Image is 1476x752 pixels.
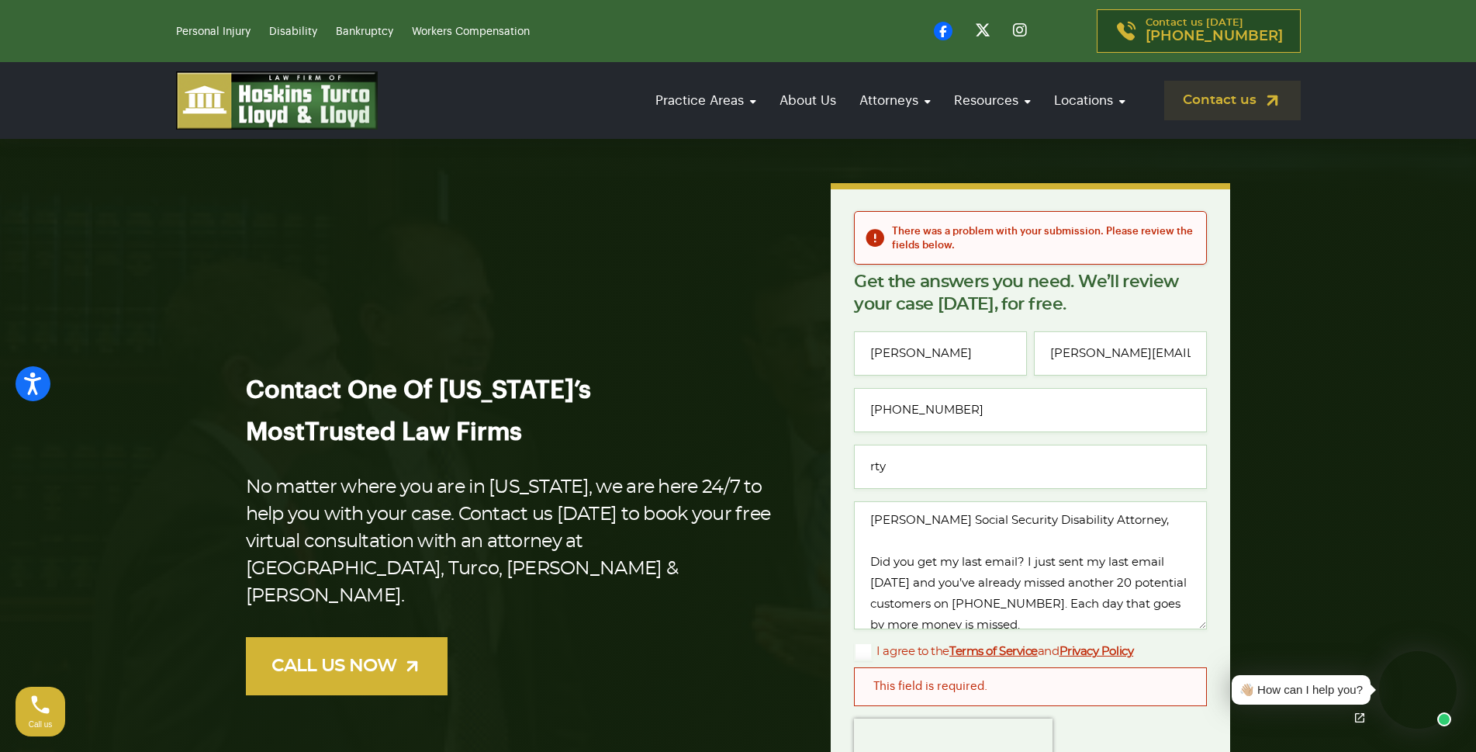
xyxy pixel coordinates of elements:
input: Type of case or question [854,445,1207,489]
a: CALL US NOW [246,637,448,695]
img: arrow-up-right-light.svg [403,657,422,676]
h2: There was a problem with your submission. Please review the fields below. [892,224,1194,251]
a: Disability [269,26,317,37]
p: Contact us [DATE] [1146,18,1283,44]
a: Practice Areas [648,78,764,123]
a: Contact us [1164,81,1301,120]
span: Contact One Of [US_STATE]’s [246,378,591,403]
span: Call us [29,720,53,729]
a: Bankruptcy [336,26,393,37]
a: Personal Injury [176,26,251,37]
input: Full Name [854,331,1027,376]
div: This field is required. [854,667,1207,706]
a: Locations [1046,78,1133,123]
span: Most [246,420,305,445]
a: Open chat [1343,702,1376,734]
input: Email* [1034,331,1207,376]
div: 👋🏼 How can I help you? [1239,681,1363,699]
a: Attorneys [852,78,938,123]
a: Resources [946,78,1039,123]
a: About Us [772,78,844,123]
a: Workers Compensation [412,26,530,37]
span: [PHONE_NUMBER] [1146,29,1283,44]
img: logo [176,71,378,130]
a: Contact us [DATE][PHONE_NUMBER] [1097,9,1301,53]
textarea: [PERSON_NAME] Social Security Disability Attorney, Did you get my last email? I just sent my last... [854,501,1207,629]
a: Privacy Policy [1059,646,1134,657]
input: Phone* [854,388,1207,432]
span: Trusted Law Firms [305,420,522,445]
a: Terms of Service [949,646,1038,657]
p: No matter where you are in [US_STATE], we are here 24/7 to help you with your case. Contact us [D... [246,474,782,610]
p: Get the answers you need. We’ll review your case [DATE], for free. [854,271,1207,316]
label: I agree to the and [854,643,1133,661]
